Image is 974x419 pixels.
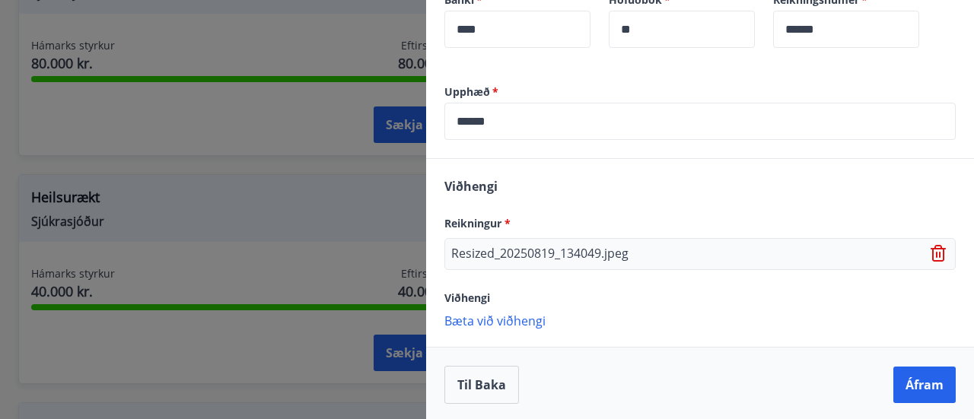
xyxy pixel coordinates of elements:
[444,103,956,140] div: Upphæð
[444,216,511,230] span: Reikningur
[444,290,490,305] span: Viðhengi
[893,367,956,403] button: Áfram
[444,84,956,100] label: Upphæð
[451,245,629,263] p: Resized_20250819_134049.jpeg
[444,366,519,404] button: Til baka
[444,313,956,328] p: Bæta við viðhengi
[444,178,498,195] span: Viðhengi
